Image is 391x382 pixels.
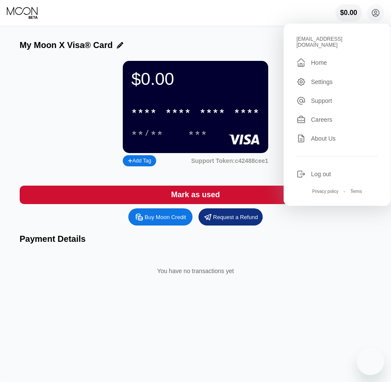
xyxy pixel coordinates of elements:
[128,208,193,226] div: Buy Moon Credit
[171,190,220,200] div: Mark as used
[312,189,338,194] div: Privacy policy
[128,158,151,164] div: Add Tag
[198,208,263,226] div: Request a Refund
[296,96,378,105] div: Support
[296,169,378,179] div: Log out
[350,189,362,194] div: Terms
[296,115,378,124] div: Careers
[311,78,333,85] div: Settings
[296,134,378,143] div: About Us
[357,348,384,375] iframe: Button to launch messaging window
[27,259,365,283] div: You have no transactions yet
[20,186,372,204] div: Mark as used
[296,57,378,68] div: Home
[131,69,260,89] div: $0.00
[213,214,258,221] div: Request a Refund
[123,155,156,166] div: Add Tag
[335,4,362,21] div: $0.00
[20,234,372,244] div: Payment Details
[296,57,306,68] div: 
[191,157,268,164] div: Support Token:c42488cee1
[311,171,331,177] div: Log out
[296,77,378,87] div: Settings
[311,97,332,104] div: Support
[145,214,186,221] div: Buy Moon Credit
[20,40,113,50] div: My Moon X Visa® Card
[191,157,268,164] div: Support Token: c42488cee1
[311,135,336,142] div: About Us
[340,9,357,17] div: $0.00
[311,116,332,123] div: Careers
[311,59,327,66] div: Home
[296,36,378,48] div: [EMAIL_ADDRESS][DOMAIN_NAME]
